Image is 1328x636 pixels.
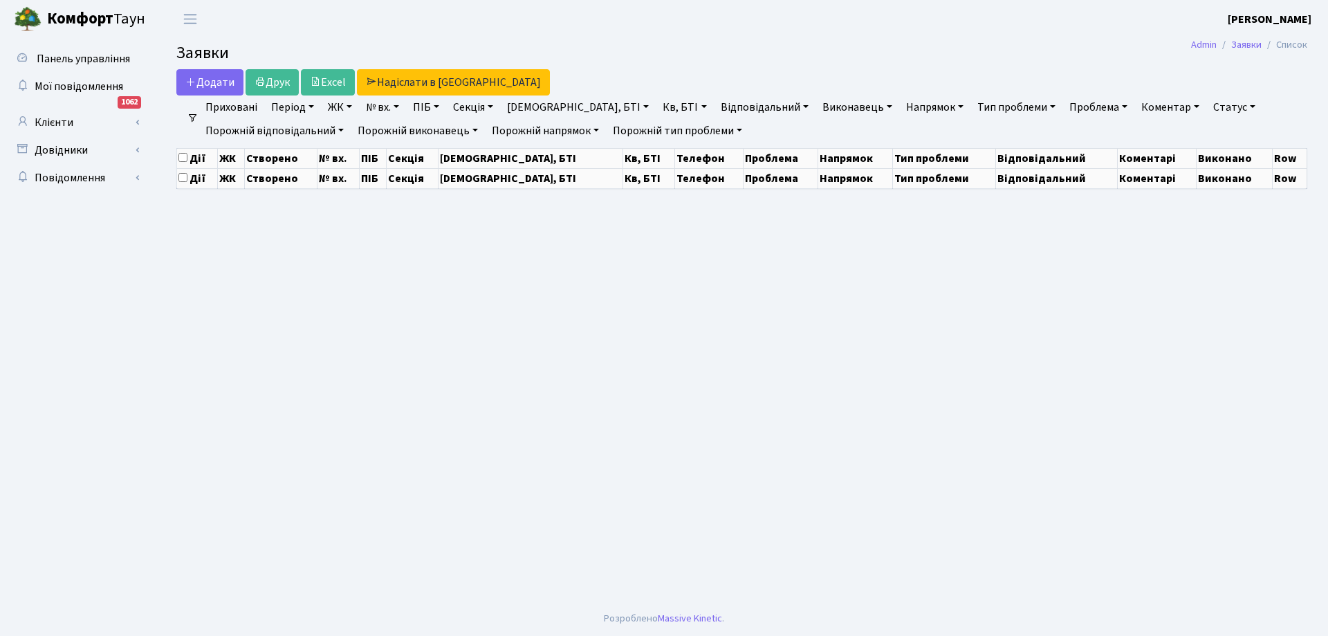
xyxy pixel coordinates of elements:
a: Порожній виконавець [352,119,483,143]
a: Мої повідомлення1062 [7,73,145,100]
span: Заявки [176,41,229,65]
button: Переключити навігацію [173,8,207,30]
li: Список [1262,37,1307,53]
a: Період [266,96,320,119]
a: Приховані [200,96,263,119]
a: Панель управління [7,45,145,73]
img: logo.png [14,6,41,33]
th: Створено [244,168,317,188]
th: № вх. [317,148,360,168]
th: Виконано [1197,168,1272,188]
a: ПІБ [407,96,445,119]
a: Виконавець [817,96,898,119]
a: [PERSON_NAME] [1228,11,1311,28]
div: 1062 [118,96,141,109]
a: Напрямок [901,96,969,119]
th: Напрямок [818,168,893,188]
span: Мої повідомлення [35,79,123,94]
a: Admin [1191,37,1217,52]
th: ПІБ [359,168,387,188]
th: ЖК [218,168,244,188]
span: Додати [185,75,234,90]
b: [PERSON_NAME] [1228,12,1311,27]
a: Коментар [1136,96,1205,119]
th: Кв, БТІ [622,148,674,168]
th: Тип проблеми [893,168,996,188]
a: Відповідальний [715,96,814,119]
th: Виконано [1197,148,1272,168]
a: № вх. [360,96,405,119]
th: Тип проблеми [893,148,996,168]
th: Відповідальний [996,148,1117,168]
th: Секція [387,148,439,168]
b: Комфорт [47,8,113,30]
div: Розроблено . [604,611,724,626]
a: Massive Kinetic [658,611,722,626]
th: Кв, БТІ [622,168,674,188]
a: ЖК [322,96,358,119]
a: Друк [246,69,299,96]
a: Секція [448,96,499,119]
a: Повідомлення [7,164,145,192]
th: Телефон [675,168,744,188]
th: ЖК [218,148,244,168]
a: Порожній відповідальний [200,119,349,143]
th: Row [1272,148,1307,168]
nav: breadcrumb [1170,30,1328,60]
a: [DEMOGRAPHIC_DATA], БТІ [501,96,654,119]
th: Секція [387,168,439,188]
a: Заявки [1231,37,1262,52]
th: Дії [177,168,218,188]
th: Дії [177,148,218,168]
th: ПІБ [359,148,387,168]
th: Створено [244,148,317,168]
span: Таун [47,8,145,31]
a: Проблема [1064,96,1133,119]
th: Відповідальний [996,168,1117,188]
th: Коментарі [1117,148,1197,168]
th: № вх. [317,168,360,188]
a: Тип проблеми [972,96,1061,119]
a: Порожній напрямок [486,119,605,143]
span: Панель управління [37,51,130,66]
th: Напрямок [818,148,893,168]
th: Проблема [743,168,818,188]
th: [DEMOGRAPHIC_DATA], БТІ [439,148,622,168]
th: Проблема [743,148,818,168]
a: Надіслати в [GEOGRAPHIC_DATA] [357,69,550,96]
th: Телефон [675,148,744,168]
a: Додати [176,69,243,96]
th: [DEMOGRAPHIC_DATA], БТІ [439,168,622,188]
a: Довідники [7,136,145,164]
a: Клієнти [7,109,145,136]
a: Порожній тип проблеми [607,119,748,143]
a: Кв, БТІ [657,96,712,119]
th: Row [1272,168,1307,188]
th: Коментарі [1117,168,1197,188]
a: Статус [1208,96,1261,119]
a: Excel [301,69,355,96]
